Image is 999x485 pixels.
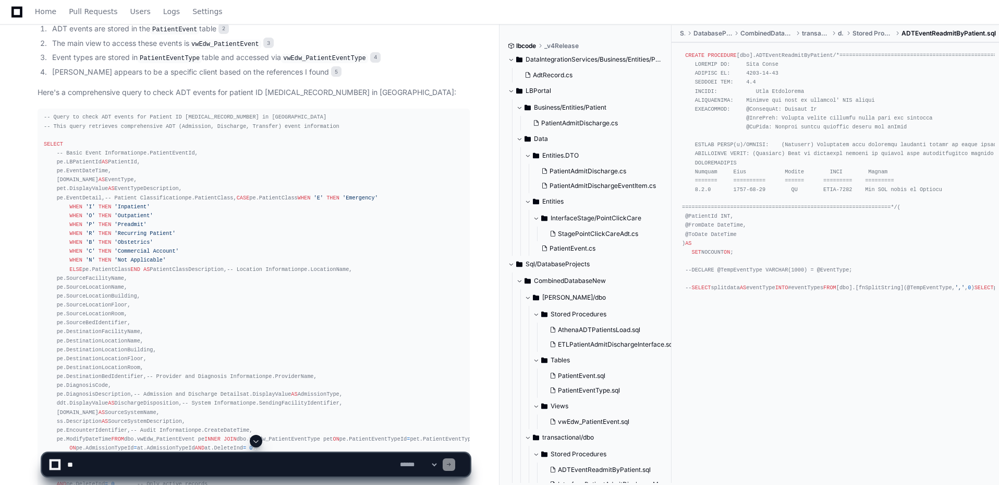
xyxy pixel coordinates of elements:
div: [dbo].ADTEventReadmitByPatient ( @PatientId INT, @FromDate DateTime, @ToDate DateTime ) NOCOUNT ;... [682,51,989,292]
span: ADTEventReadmitByPatient.sql [901,29,996,38]
span: 'P' [86,221,95,228]
span: CASE [237,195,250,201]
span: AS [108,185,114,192]
span: PatientAdmitDischargeEventItem.cs [550,182,656,190]
span: InterfaceStage/PointClickCare [551,214,641,222]
span: FROM [823,285,836,291]
span: PatientAdmitDischarge.cs [550,167,626,175]
span: SELECT [44,141,63,147]
span: 'B' [86,239,95,245]
span: CombinedDatabaseNew [534,277,606,285]
span: Users [130,8,151,15]
span: WHEN [69,221,82,228]
span: AS [740,285,746,291]
span: PatientEventType.sql [558,386,620,395]
span: transactional/dbo [542,433,594,442]
span: -- Patient Classification [105,195,185,201]
code: PatientEvent [150,25,199,34]
button: AthenaADTPatientsLoad.sql [545,323,674,337]
span: dbo [838,29,844,38]
span: AS [102,418,108,424]
button: LBPortal [508,82,664,99]
li: The main view to access these events is [49,38,470,50]
span: -- Query to check ADT events for Patient ID [MEDICAL_RECORD_NUMBER] in [GEOGRAPHIC_DATA] [44,114,326,120]
span: PROCEDURE [708,52,736,58]
button: vwEdw_PatientEvent.sql [545,415,674,429]
svg: Directory [533,195,539,208]
span: AdtRecord.cs [533,71,572,79]
span: Data [534,135,548,143]
li: [PERSON_NAME] appears to be a specific client based on the references I found [49,66,470,78]
span: SELECT [974,285,994,291]
span: END [130,266,140,273]
span: lbcode [516,42,536,50]
svg: Directory [541,308,547,321]
span: WHEN [69,239,82,245]
span: 2 [218,23,229,34]
svg: Directory [533,431,539,444]
button: Business/Entities/Patient [516,99,664,116]
span: -- Basic Event Information [57,150,140,156]
span: AS [291,391,297,397]
button: Entities.DTO [525,147,664,164]
span: PatientAdmitDischarge.cs [541,119,618,127]
span: StagePointClickCareAdt.cs [558,230,638,238]
svg: Directory [541,400,547,412]
span: ON [724,249,730,255]
span: 'R' [86,230,95,236]
code: vwEdw_PatientEvent [189,40,261,49]
span: Views [551,402,568,410]
span: Business/Entities/Patient [534,103,606,112]
button: PatientEventType.sql [545,383,674,398]
button: ETLPatientAdmitDischargeInterface.sql [545,337,674,352]
span: THEN [99,221,112,228]
span: Sql [680,29,685,38]
span: AS [99,176,105,183]
span: WHEN [69,212,82,219]
span: 'I' [86,204,95,210]
span: -- Audit Information [130,427,194,433]
span: 'Recurring Patient' [115,230,176,236]
span: SELECT [691,285,711,291]
span: AS [143,266,150,273]
span: DatabaseProjects [693,29,732,38]
li: ADT events are stored in the table [49,23,470,36]
span: THEN [99,248,112,254]
span: transactional [802,29,830,38]
span: 'Emergency' [343,195,378,201]
span: 5 [331,66,342,77]
span: WHEN [298,195,311,201]
span: Logs [163,8,180,15]
button: Data [516,131,664,147]
button: Entities [525,193,664,210]
button: [PERSON_NAME]/dbo [525,289,680,306]
button: Sql/DatabaseProjects [508,256,664,273]
span: Home [35,8,56,15]
span: 'C' [86,248,95,254]
svg: Directory [533,291,539,304]
svg: Directory [525,275,531,287]
svg: Directory [516,258,522,270]
span: ETLPatientAdmitDischargeInterface.sql [558,340,674,349]
svg: Directory [541,212,547,224]
span: Stored Procedures [852,29,893,38]
span: 'Not Applicable' [115,257,166,263]
span: Settings [192,8,222,15]
button: PatientEvent.cs [537,241,657,256]
span: THEN [326,195,339,201]
span: Stored Procedures [551,310,606,318]
span: AS [685,240,691,246]
span: WHEN [69,204,82,210]
button: PatientAdmitDischarge.cs [537,164,657,179]
span: THEN [99,239,112,245]
span: 4 [370,52,381,63]
span: 'Inpatient' [115,204,150,210]
svg: Directory [516,85,522,97]
span: AS [102,159,108,165]
button: Stored Procedures [533,306,680,323]
span: 'N' [86,257,95,263]
span: -- Location Information [227,266,301,273]
span: PatientEvent.sql [558,372,605,380]
button: DataIntegrationServices/Business/Entities/PointClickCare [508,51,664,68]
button: InterfaceStage/PointClickCare [533,210,664,227]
